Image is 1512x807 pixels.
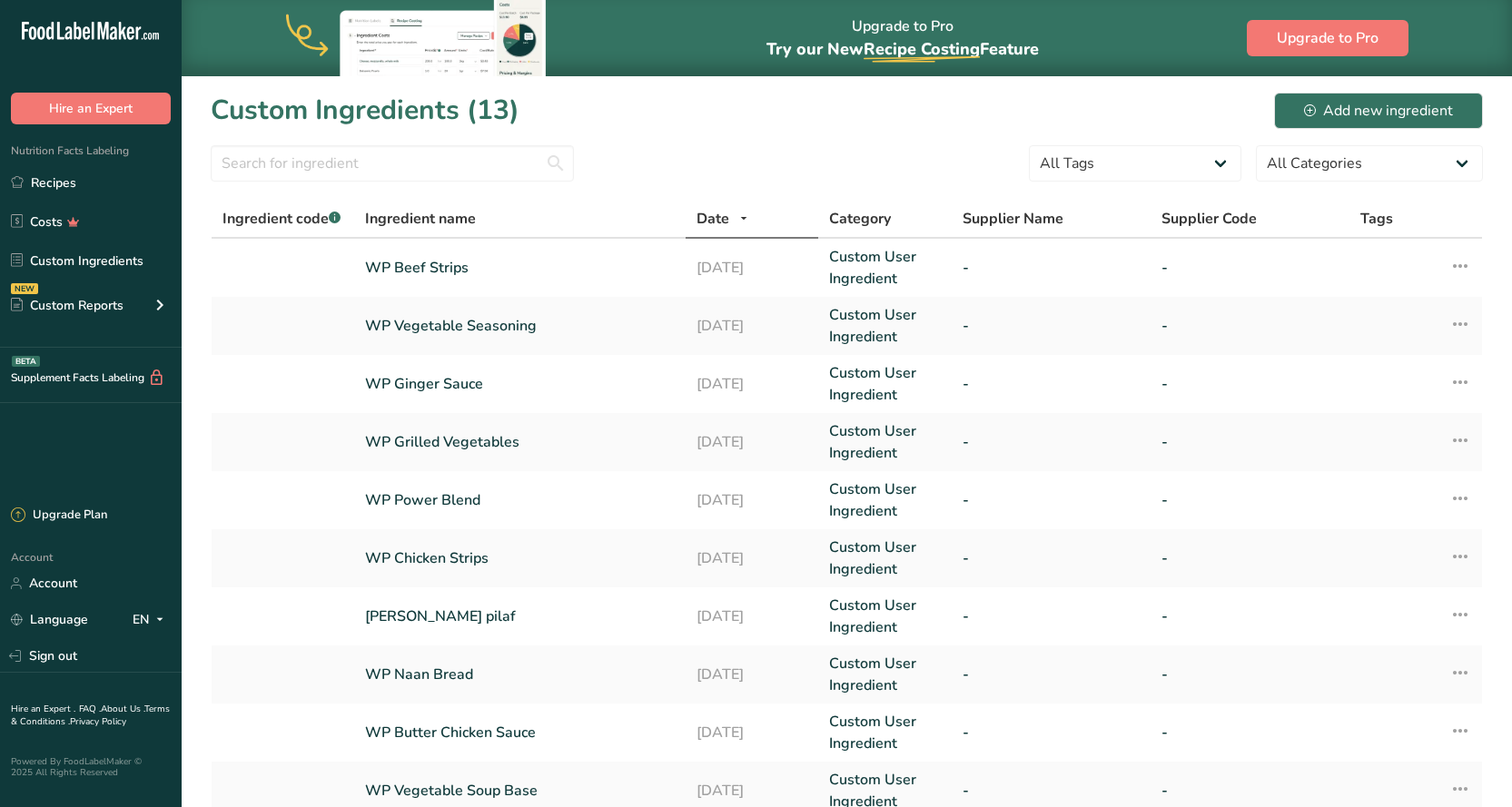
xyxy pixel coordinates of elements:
[12,356,40,367] div: BETA
[365,722,675,743] a: WP Butter Chicken Sauce
[697,489,807,511] a: [DATE]
[365,489,675,511] a: WP Power Blend
[829,536,940,580] a: Custom User Ingredient
[829,478,940,522] a: Custom User Ingredient
[829,208,891,230] span: Category
[963,315,1140,337] a: -
[1161,780,1339,802] a: -
[1450,745,1494,789] iframe: Intercom live chat
[1161,605,1339,627] a: -
[211,90,519,131] h1: Custom Ingredients (13)
[1360,208,1393,230] span: Tags
[1161,208,1257,230] span: Supplier Code
[11,93,171,124] button: Hire an Expert
[1161,664,1339,685] a: -
[829,653,940,696] a: Custom User Ingredient
[697,431,807,453] a: [DATE]
[70,715,126,728] a: Privacy Policy
[829,304,940,348] a: Custom User Ingredient
[829,420,940,464] a: Custom User Ingredient
[1161,373,1339,395] a: -
[365,780,675,802] a: WP Vegetable Soup Base
[963,431,1140,453] a: -
[697,208,729,230] span: Date
[963,208,1063,230] span: Supplier Name
[11,703,170,728] a: Terms & Conditions .
[1161,257,1339,279] a: -
[829,711,940,754] a: Custom User Ingredient
[829,246,940,290] a: Custom User Ingredient
[963,489,1140,511] a: -
[1274,93,1483,129] button: Add new ingredient
[365,373,675,395] a: WP Ginger Sauce
[1304,100,1453,122] div: Add new ingredient
[697,664,807,685] a: [DATE]
[1277,27,1379,49] span: Upgrade to Pro
[963,664,1140,685] a: -
[79,703,101,715] a: FAQ .
[211,145,574,182] input: Search for ingredient
[963,373,1140,395] a: -
[829,362,940,406] a: Custom User Ingredient
[365,547,675,569] a: WP Chicken Strips
[697,547,807,569] a: [DATE]
[11,756,171,778] div: Powered By FoodLabelMaker © 2025 All Rights Reserved
[222,209,341,229] span: Ingredient code
[829,595,940,638] a: Custom User Ingredient
[963,605,1140,627] a: -
[963,780,1140,802] a: -
[11,604,88,635] a: Language
[766,38,1039,60] span: Try our New Feature
[365,431,675,453] a: WP Grilled Vegetables
[963,547,1140,569] a: -
[697,257,807,279] a: [DATE]
[11,507,107,525] div: Upgrade Plan
[11,296,124,315] div: Custom Reports
[697,373,807,395] a: [DATE]
[1161,489,1339,511] a: -
[697,315,807,337] a: [DATE]
[133,609,171,631] div: EN
[365,315,675,337] a: WP Vegetable Seasoning
[11,703,75,715] a: Hire an Expert .
[963,722,1140,743] a: -
[1161,722,1339,743] a: -
[101,703,144,715] a: About Us .
[766,1,1039,76] div: Upgrade to Pro
[864,38,980,60] span: Recipe Costing
[11,283,38,294] div: NEW
[365,257,675,279] a: WP Beef Strips
[365,208,476,230] span: Ingredient name
[697,780,807,802] a: [DATE]
[697,605,807,627] a: [DATE]
[1161,547,1339,569] a: -
[365,664,675,685] a: WP Naan Bread
[1247,20,1408,56] button: Upgrade to Pro
[1161,431,1339,453] a: -
[697,722,807,743] a: [DATE]
[1161,315,1339,337] a: -
[365,605,675,627] a: [PERSON_NAME] pilaf
[963,257,1140,279] a: -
